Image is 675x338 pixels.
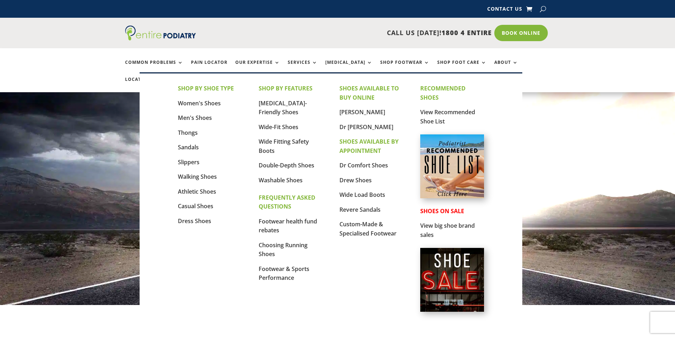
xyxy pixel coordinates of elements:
a: Slippers [178,158,199,166]
a: Dr [PERSON_NAME] [339,123,393,131]
a: Sandals [178,143,199,151]
a: Contact Us [487,6,522,14]
a: Shop Foot Care [437,60,486,75]
img: logo (1) [125,26,196,40]
a: Shop Footwear [380,60,429,75]
a: Locations [125,77,161,92]
a: [MEDICAL_DATA] [325,60,372,75]
a: Footwear health fund rebates [259,217,317,234]
strong: RECOMMENDED SHOES [420,84,466,101]
a: Drew Shoes [339,176,372,184]
a: Podiatrist Recommended Shoe List Australia [420,193,484,200]
a: Our Expertise [235,60,280,75]
a: Wide-Fit Shoes [259,123,298,131]
a: Revere Sandals [339,206,381,214]
a: [MEDICAL_DATA]-Friendly Shoes [259,99,307,116]
a: View Recommended Shoe List [420,108,475,125]
strong: FREQUENTLY ASKED QUESTIONS [259,194,315,211]
a: Thongs [178,129,198,137]
a: Custom-Made & Specialised Footwear [339,220,396,237]
a: Double-Depth Shoes [259,161,314,169]
a: Men's Shoes [178,114,212,122]
strong: SHOP BY FEATURES [259,84,313,92]
a: [PERSON_NAME] [339,108,385,116]
strong: SHOES AVAILABLE BY APPOINTMENT [339,138,399,155]
a: Casual Shoes [178,202,213,210]
span: 1800 4 ENTIRE [441,28,492,37]
a: Walking Shoes [178,173,217,181]
a: About [494,60,518,75]
a: Common Problems [125,60,183,75]
a: Services [288,60,317,75]
a: Wide Load Boots [339,191,385,199]
a: Wide Fitting Safety Boots [259,138,309,155]
a: Pain Locator [191,60,227,75]
a: Dr Comfort Shoes [339,161,388,169]
a: Women's Shoes [178,99,221,107]
a: Shoes on Sale from Entire Podiatry shoe partners [420,306,484,313]
img: podiatrist-recommended-shoe-list-australia-entire-podiatry [420,134,484,198]
p: CALL US [DATE]! [223,28,492,38]
strong: SHOP BY SHOE TYPE [178,84,234,92]
a: Athletic Shoes [178,188,216,195]
a: View big shoe brand sales [420,222,475,239]
a: Washable Shoes [259,176,303,184]
strong: SHOES ON SALE [420,207,464,215]
strong: SHOES AVAILABLE TO BUY ONLINE [339,84,399,101]
a: Book Online [494,25,548,41]
a: Entire Podiatry [125,35,196,42]
img: shoe-sale-australia-entire-podiatry [420,248,484,312]
a: Footwear & Sports Performance [259,265,309,282]
a: Dress Shoes [178,217,211,225]
a: Choosing Running Shoes [259,241,308,258]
